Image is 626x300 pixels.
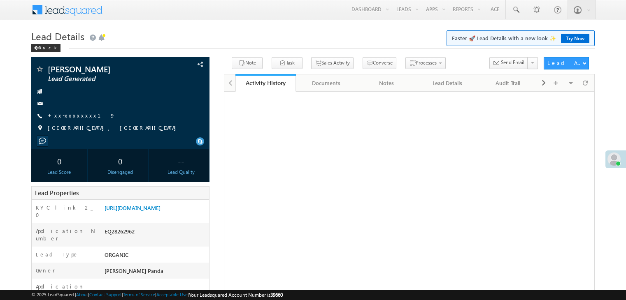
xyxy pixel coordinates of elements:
label: Application Number [36,227,96,242]
button: Converse [363,57,396,69]
div: 0 [33,153,85,168]
div: -- [155,153,207,168]
button: Note [232,57,263,69]
a: Acceptable Use [156,292,188,297]
a: About [76,292,88,297]
a: [URL][DOMAIN_NAME] [105,204,161,211]
span: [GEOGRAPHIC_DATA], [GEOGRAPHIC_DATA] [48,124,180,132]
a: Contact Support [89,292,122,297]
span: 39660 [270,292,283,298]
div: Documents [303,78,349,88]
div: Back [31,44,61,52]
span: Your Leadsquared Account Number is [189,292,283,298]
button: Sales Activity [311,57,354,69]
span: Processes [416,60,437,66]
a: Documents [296,74,356,92]
div: Lead Details [424,78,470,88]
a: Notes [357,74,417,92]
div: Audit Trail [485,78,531,88]
a: +xx-xxxxxxxx19 [48,112,115,119]
span: Faster 🚀 Lead Details with a new look ✨ [452,34,589,42]
div: ORGANIC [102,251,209,262]
span: Lead Details [31,30,84,43]
button: Processes [405,57,446,69]
a: Lead Details [417,74,478,92]
span: [PERSON_NAME] [48,65,158,73]
div: EQ28262962 [102,227,209,239]
a: Audit Trail [478,74,539,92]
label: Lead Type [36,251,79,258]
span: Send Email [501,59,524,66]
a: Activity History [235,74,296,92]
span: Lead Generated [48,75,158,83]
div: Lead Actions [547,59,582,67]
div: Notes [363,78,410,88]
div: Activity History [242,79,290,87]
a: Back [31,44,65,51]
label: Application Status [36,283,96,298]
label: KYC link 2_0 [36,204,96,219]
div: 0 [94,153,146,168]
button: Lead Actions [544,57,589,69]
div: Lead Quality [155,168,207,176]
div: Disengaged [94,168,146,176]
span: Lead Properties [35,189,79,197]
button: Task [272,57,303,69]
label: Owner [36,267,55,274]
span: [PERSON_NAME] Panda [105,267,163,274]
a: Terms of Service [123,292,155,297]
span: © 2025 LeadSquared | | | | | [31,291,283,299]
div: Lead Score [33,168,85,176]
button: Send Email [489,57,528,69]
a: Try Now [561,34,589,43]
